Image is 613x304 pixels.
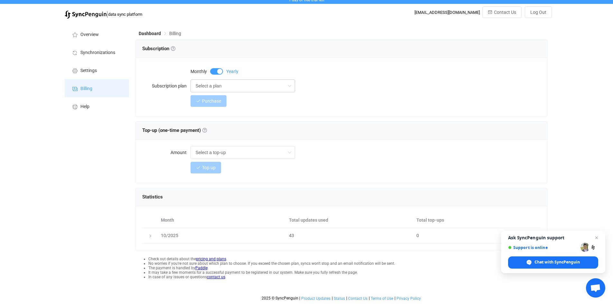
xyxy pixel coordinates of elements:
[190,95,227,107] button: Purchase
[80,68,97,73] span: Settings
[65,10,142,19] a: |data sync platform
[262,296,298,300] span: 2025 © SyncPenguin
[65,25,129,43] a: Overview
[139,31,181,36] div: Breadcrumb
[396,296,421,301] a: Privacy Policy
[494,10,516,15] span: Contact Us
[413,216,541,224] div: Total top-ups
[65,11,107,19] img: syncpenguin.svg
[65,97,129,115] a: Help
[142,46,175,51] span: Subscription
[65,43,129,61] a: Synchronizations
[107,10,108,19] span: |
[142,146,190,159] label: Amount
[226,69,238,74] span: Yearly
[414,10,480,15] div: [EMAIL_ADDRESS][DOMAIN_NAME]
[593,234,600,242] span: Close chat
[158,216,286,224] div: Month
[148,257,547,261] li: Check out details about the .
[202,98,221,104] span: Purchase
[142,194,163,200] span: Statistics
[370,296,394,301] a: Terms of Use
[65,61,129,79] a: Settings
[371,296,393,301] span: Terms of Use
[80,50,115,55] span: Synchronizations
[334,296,345,301] span: Status
[195,266,208,270] a: Paddle
[148,261,547,266] li: No worries if you're not sure about which plan to choose. If you exceed the chosen plan, syncs wo...
[80,86,92,91] span: Billing
[482,6,522,18] button: Contact Us
[148,275,547,279] li: In case of any issues or questions .
[142,79,190,92] label: Subscription plan
[148,266,547,270] li: The payment is handled by .
[65,79,129,97] a: Billing
[369,296,370,300] span: |
[346,296,347,300] span: |
[299,296,300,300] span: |
[80,32,99,37] span: Overview
[207,275,225,279] a: contact us
[196,257,226,261] a: pricing and plans
[169,31,181,36] span: Billing
[525,6,552,18] button: Log Out
[530,10,546,15] span: Log Out
[395,296,395,300] span: |
[508,256,598,269] div: Chat with SyncPenguin
[142,127,207,133] span: Top-up (one-time payment)
[348,296,368,301] a: Contact Us
[190,79,295,92] input: Select a plan
[190,162,221,173] button: Top up
[586,278,605,298] div: Open chat
[301,296,331,301] a: Product Updates
[396,296,421,301] span: Privacy Policy
[148,270,547,275] li: It may take a few moments for a successful payment to be registered in our system. Make sure you ...
[413,232,541,239] div: 0
[80,104,89,109] span: Help
[139,31,161,36] span: Dashboard
[190,146,295,159] input: Select a top-up
[108,12,142,17] span: data sync platform
[202,165,216,170] span: Top up
[286,232,413,239] div: 43
[158,232,286,239] div: 10/2025
[508,245,578,250] span: Support is online
[190,69,207,74] span: Monthly
[286,216,413,224] div: Total updates used
[508,235,598,240] span: Ask SyncPenguin support
[332,296,333,300] span: |
[333,296,345,301] a: Status
[534,259,580,265] span: Chat with SyncPenguin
